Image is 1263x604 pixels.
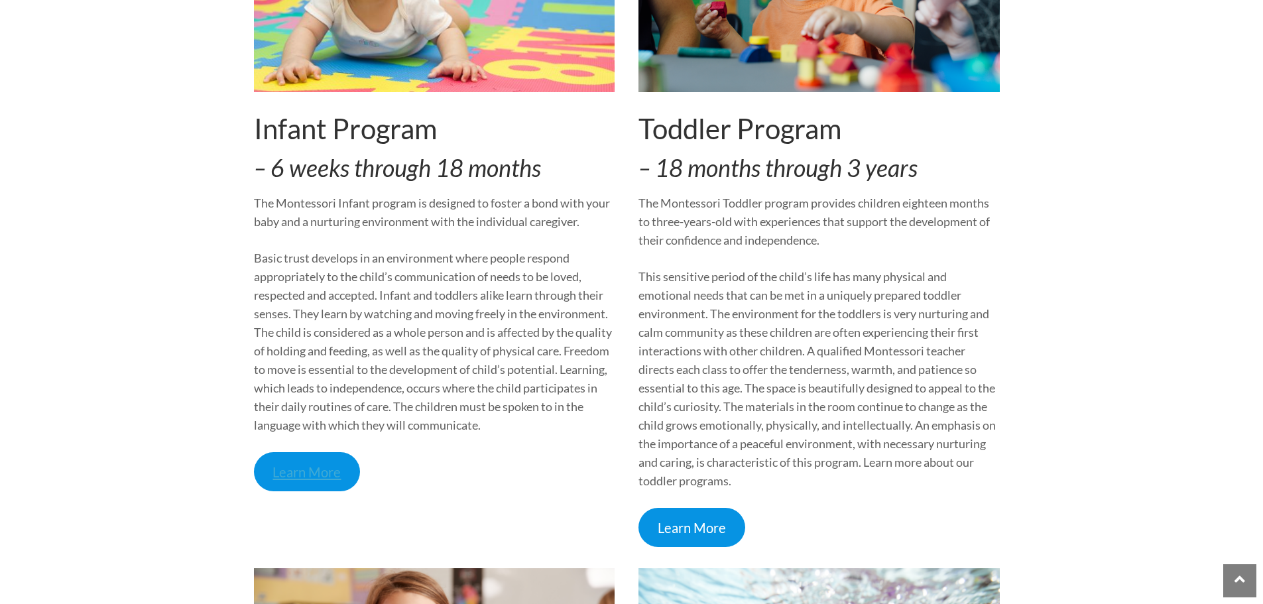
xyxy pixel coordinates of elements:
[638,153,918,182] em: – 18 months through 3 years
[254,194,615,231] p: The Montessori Infant program is designed to foster a bond with your baby and a nurturing environ...
[254,452,361,491] a: Learn More
[638,194,1000,249] p: The Montessori Toddler program provides children eighteen months to three-years-old with experien...
[638,112,1000,145] h2: Toddler Program
[638,267,1000,490] p: This sensitive period of the child’s life has many physical and emotional needs that can be met i...
[254,112,615,145] h2: Infant Program
[254,249,615,434] p: Basic trust develops in an environment where people respond appropriately to the child’s communic...
[254,153,541,182] em: – 6 weeks through 18 months
[638,508,745,547] a: Learn More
